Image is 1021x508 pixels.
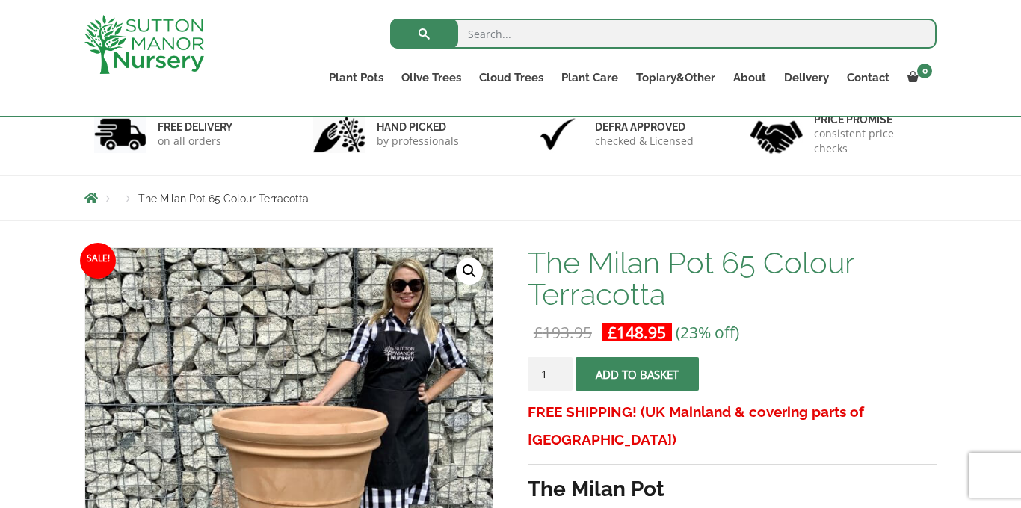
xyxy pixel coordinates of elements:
[595,120,694,134] h6: Defra approved
[627,67,724,88] a: Topiary&Other
[84,15,204,74] img: logo
[814,126,928,156] p: consistent price checks
[528,247,937,310] h1: The Milan Pot 65 Colour Terracotta
[608,322,666,343] bdi: 148.95
[775,67,838,88] a: Delivery
[534,322,543,343] span: £
[470,67,552,88] a: Cloud Trees
[528,477,664,501] strong: The Milan Pot
[456,258,483,285] a: View full-screen image gallery
[595,134,694,149] p: checked & Licensed
[84,192,937,204] nav: Breadcrumbs
[94,115,146,153] img: 1.jpg
[80,243,116,279] span: Sale!
[576,357,699,391] button: Add to basket
[320,67,392,88] a: Plant Pots
[392,67,470,88] a: Olive Trees
[608,322,617,343] span: £
[898,67,937,88] a: 0
[390,19,937,49] input: Search...
[377,134,459,149] p: by professionals
[534,322,592,343] bdi: 193.95
[552,67,627,88] a: Plant Care
[313,115,365,153] img: 2.jpg
[750,111,803,157] img: 4.jpg
[138,193,309,205] span: The Milan Pot 65 Colour Terracotta
[528,398,937,453] h3: FREE SHIPPING! (UK Mainland & covering parts of [GEOGRAPHIC_DATA])
[814,113,928,126] h6: Price promise
[838,67,898,88] a: Contact
[158,134,232,149] p: on all orders
[528,357,573,391] input: Product quantity
[917,63,932,78] span: 0
[531,115,584,153] img: 3.jpg
[377,120,459,134] h6: hand picked
[724,67,775,88] a: About
[158,120,232,134] h6: FREE DELIVERY
[676,322,739,343] span: (23% off)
